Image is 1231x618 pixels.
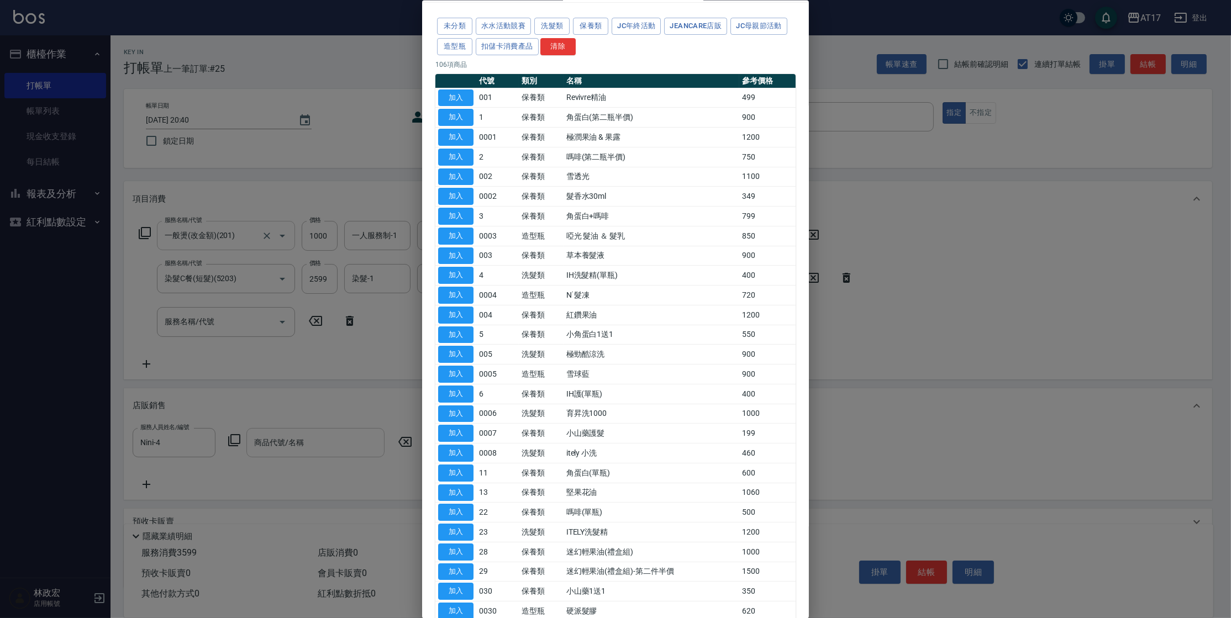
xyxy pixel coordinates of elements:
td: 雪球藍 [564,364,739,384]
button: 加入 [438,168,474,185]
button: 清除 [540,38,576,55]
td: 350 [739,581,796,601]
td: 28 [476,542,519,562]
td: 0005 [476,364,519,384]
td: 保養類 [519,206,563,226]
td: 保養類 [519,463,563,483]
td: 造型瓶 [519,226,563,246]
button: 加入 [438,326,474,343]
td: 850 [739,226,796,246]
td: 900 [739,246,796,266]
td: 1000 [739,404,796,424]
td: 保養類 [519,384,563,404]
td: 堅果花油 [564,483,739,503]
td: 22 [476,502,519,522]
td: 保養類 [519,127,563,147]
td: 保養類 [519,562,563,582]
button: 加入 [438,306,474,323]
td: 保養類 [519,502,563,522]
td: 500 [739,502,796,522]
button: 加入 [438,504,474,521]
button: 加入 [438,563,474,580]
button: 加入 [438,524,474,541]
button: 加入 [438,227,474,244]
td: 004 [476,305,519,325]
button: 加入 [438,129,474,146]
td: 保養類 [519,107,563,127]
td: ITELY洗髮精 [564,522,739,542]
td: 900 [739,364,796,384]
td: 極勁酷涼洗 [564,344,739,364]
td: 保養類 [519,167,563,187]
td: 6 [476,384,519,404]
td: 極潤果油 & 果露 [564,127,739,147]
td: 0008 [476,443,519,463]
td: 349 [739,186,796,206]
td: 199 [739,423,796,443]
button: 加入 [438,385,474,402]
td: 角蛋白(單瓶) [564,463,739,483]
td: 4 [476,265,519,285]
td: 900 [739,344,796,364]
button: 加入 [438,148,474,165]
td: 髮香水30ml [564,186,739,206]
td: 保養類 [519,483,563,503]
td: 29 [476,562,519,582]
td: Revivre精油 [564,88,739,108]
button: 加入 [438,543,474,560]
td: 720 [739,285,796,305]
button: JC年終活動 [612,18,661,35]
button: 加入 [438,464,474,481]
button: 保養類 [573,18,608,35]
td: itely 小洗 [564,443,739,463]
td: 460 [739,443,796,463]
td: 雪透光 [564,167,739,187]
p: 106 項商品 [435,59,796,69]
td: 900 [739,107,796,127]
td: 003 [476,246,519,266]
td: IH護(單瓶) [564,384,739,404]
button: 加入 [438,484,474,501]
button: 加入 [438,267,474,284]
td: 洗髮類 [519,265,563,285]
td: 030 [476,581,519,601]
td: 005 [476,344,519,364]
td: 1200 [739,522,796,542]
td: 小山藥1送1 [564,581,739,601]
td: 保養類 [519,325,563,345]
td: N˙髮凍 [564,285,739,305]
button: 加入 [438,247,474,264]
button: 加入 [438,109,474,126]
td: 1200 [739,127,796,147]
button: 造型瓶 [437,38,472,55]
td: 001 [476,88,519,108]
td: 紅鑽果油 [564,305,739,325]
td: 保養類 [519,305,563,325]
td: 0006 [476,404,519,424]
td: 保養類 [519,88,563,108]
td: 啞光 髮油 ＆ 髮乳 [564,226,739,246]
td: 799 [739,206,796,226]
button: 加入 [438,366,474,383]
th: 代號 [476,73,519,88]
button: 扣儲卡消費產品 [476,38,539,55]
td: 保養類 [519,147,563,167]
button: 加入 [438,287,474,304]
td: 0001 [476,127,519,147]
td: 小山藥護髮 [564,423,739,443]
td: 角蛋白+嗎啡 [564,206,739,226]
td: 育昇洗1000 [564,404,739,424]
td: 保養類 [519,581,563,601]
td: 2 [476,147,519,167]
td: 造型瓶 [519,285,563,305]
td: 1100 [739,167,796,187]
td: 草本養髮液 [564,246,739,266]
td: 600 [739,463,796,483]
td: 3 [476,206,519,226]
td: 嗎啡(第二瓶半價) [564,147,739,167]
td: 1500 [739,562,796,582]
td: 0007 [476,423,519,443]
td: 洗髮類 [519,443,563,463]
td: 0003 [476,226,519,246]
th: 名稱 [564,73,739,88]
